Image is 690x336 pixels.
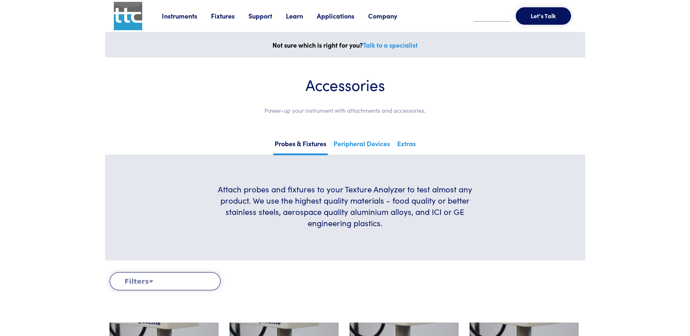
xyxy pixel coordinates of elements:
a: Instruments [162,11,211,20]
p: Power-up your instrument with attachments and accessories. [127,106,563,115]
a: Support [248,11,286,20]
a: Talk to a specialist [363,40,418,49]
button: Let's Talk [516,7,571,25]
a: Peripheral Devices [332,137,391,153]
p: Not sure which is right for you? [109,40,581,51]
a: Learn [286,11,317,20]
h6: Attach probes and fixtures to your Texture Analyzer to test almost any product. We use the highes... [209,184,481,228]
a: Company [368,11,411,20]
a: Extras [396,137,417,153]
button: Filters [109,272,221,291]
a: Probes & Fixtures [273,137,328,155]
h1: Accessories [127,75,563,94]
img: ttc_logo_1x1_v1.0.png [114,2,142,30]
a: Fixtures [211,11,248,20]
a: Applications [317,11,368,20]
